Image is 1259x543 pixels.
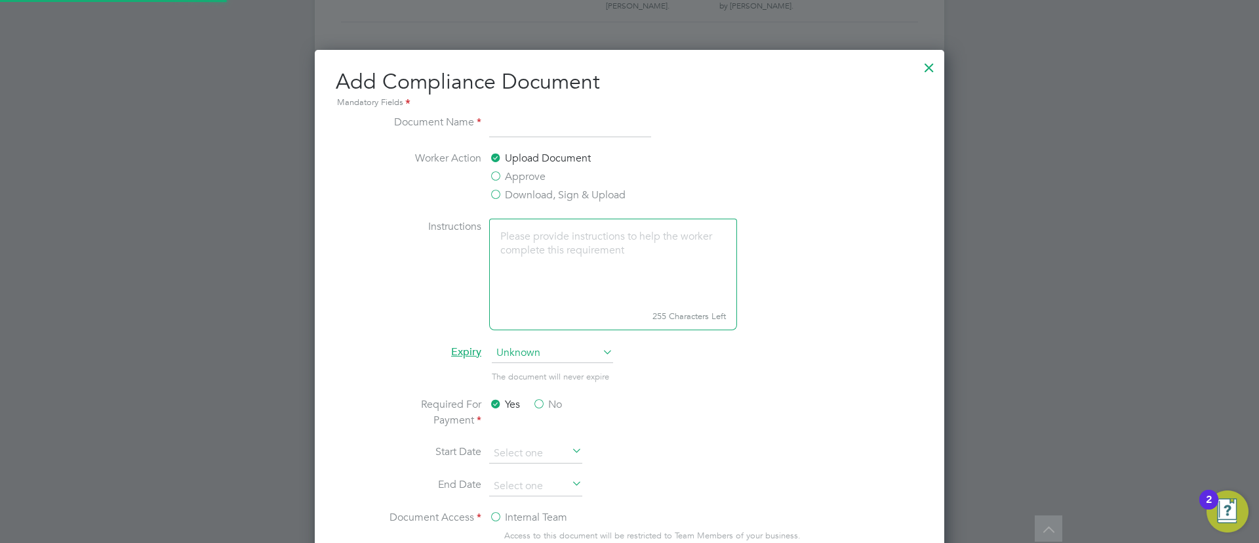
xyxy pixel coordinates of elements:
label: Upload Document [489,150,591,166]
span: Expiry [451,345,481,358]
div: 2 [1206,500,1212,517]
div: Mandatory Fields [336,96,923,110]
input: Select one [489,444,582,464]
span: The document will never expire [492,371,609,382]
small: 255 Characters Left [489,303,737,330]
label: Download, Sign & Upload [489,187,626,203]
input: Select one [489,477,582,496]
label: Start Date [383,444,481,461]
label: Yes [489,397,520,412]
label: Required For Payment [383,397,481,428]
label: Instructions [383,219,481,328]
label: No [532,397,562,412]
label: End Date [383,477,481,494]
span: Unknown [492,343,613,363]
button: Open Resource Center, 2 new notifications [1207,490,1249,532]
label: Worker Action [383,150,481,203]
label: Document Name [383,114,481,135]
label: Internal Team [489,510,567,525]
h2: Add Compliance Document [336,68,923,110]
label: Approve [489,169,546,185]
